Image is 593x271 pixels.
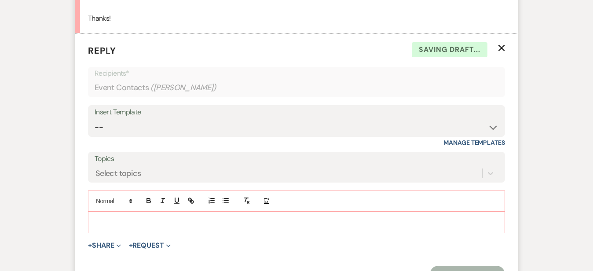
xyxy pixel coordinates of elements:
div: Event Contacts [95,79,498,96]
span: Saving draft... [412,42,487,57]
p: Recipients* [95,68,498,79]
span: ( [PERSON_NAME] ) [150,82,216,94]
div: Select topics [95,168,141,179]
span: + [129,242,133,249]
a: Manage Templates [443,139,505,146]
div: Insert Template [95,106,498,119]
label: Topics [95,153,498,165]
span: + [88,242,92,249]
button: Share [88,242,121,249]
button: Request [129,242,171,249]
span: Reply [88,45,116,56]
